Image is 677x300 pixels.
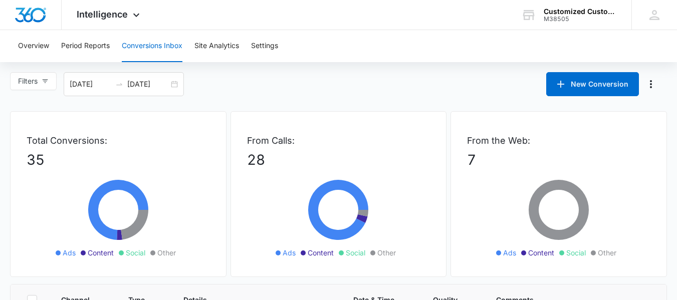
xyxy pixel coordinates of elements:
button: Manage Numbers [643,76,659,92]
span: Other [598,247,616,258]
p: 35 [27,149,210,170]
span: Content [88,247,114,258]
span: swap-right [115,80,123,88]
span: Other [157,247,176,258]
input: Start date [70,79,111,90]
button: Period Reports [61,30,110,62]
p: Total Conversions: [27,134,210,147]
span: Content [308,247,334,258]
button: Conversions Inbox [122,30,182,62]
span: Social [126,247,145,258]
span: Ads [63,247,76,258]
span: Ads [503,247,516,258]
p: From the Web: [467,134,650,147]
button: Filters [10,72,57,90]
span: Filters [18,76,38,87]
span: to [115,80,123,88]
p: 7 [467,149,650,170]
button: Settings [251,30,278,62]
button: New Conversion [546,72,639,96]
span: Other [377,247,396,258]
button: Site Analytics [194,30,239,62]
p: From Calls: [247,134,430,147]
span: Content [528,247,554,258]
div: account name [544,8,617,16]
button: Overview [18,30,49,62]
p: 28 [247,149,430,170]
span: Social [346,247,365,258]
input: End date [127,79,169,90]
span: Ads [283,247,296,258]
div: account id [544,16,617,23]
span: Intelligence [77,9,128,20]
span: Social [566,247,586,258]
